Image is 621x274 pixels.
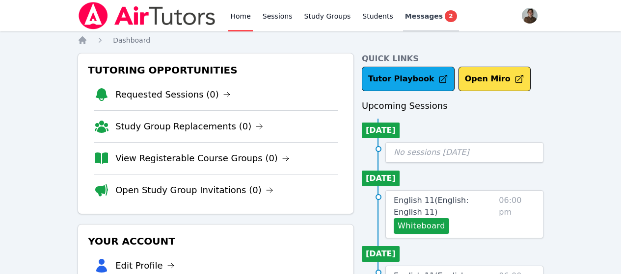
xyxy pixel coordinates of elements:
button: Whiteboard [394,218,449,234]
span: Messages [405,11,443,21]
span: Dashboard [113,36,150,44]
button: Open Miro [459,67,531,91]
a: Study Group Replacements (0) [115,120,263,133]
a: Edit Profile [115,259,175,273]
a: Tutor Playbook [362,67,455,91]
a: Open Study Group Invitations (0) [115,183,273,197]
span: English 11 ( English: English 11 ) [394,196,469,217]
nav: Breadcrumb [78,35,543,45]
a: English 11(English: English 11) [394,195,495,218]
h3: Tutoring Opportunities [86,61,346,79]
span: No sessions [DATE] [394,148,469,157]
a: Requested Sessions (0) [115,88,231,101]
h3: Your Account [86,232,346,250]
a: View Registerable Course Groups (0) [115,151,290,165]
span: 2 [445,10,457,22]
li: [DATE] [362,123,400,138]
li: [DATE] [362,171,400,186]
a: Dashboard [113,35,150,45]
h3: Upcoming Sessions [362,99,543,113]
span: 06:00 pm [499,195,535,234]
li: [DATE] [362,246,400,262]
h4: Quick Links [362,53,543,65]
img: Air Tutors [78,2,216,29]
